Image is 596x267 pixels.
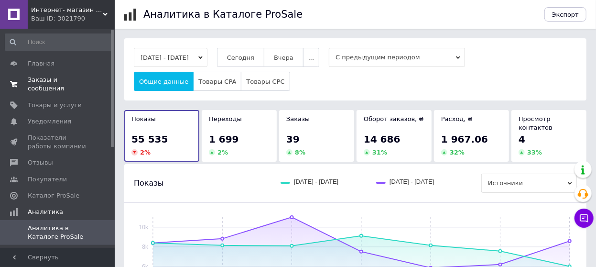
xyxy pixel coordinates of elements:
[527,149,542,156] span: 33 %
[31,14,115,23] div: Ваш ID: 3021790
[28,191,79,200] span: Каталог ProSale
[574,209,594,228] button: Чат с покупателем
[131,115,156,122] span: Показы
[209,133,239,145] span: 1 699
[139,224,149,231] text: 10k
[143,9,303,20] h1: Аналитика в Каталоге ProSale
[198,78,236,85] span: Товары CPA
[139,78,188,85] span: Общие данные
[28,133,88,151] span: Показатели работы компании
[441,133,488,145] span: 1 967.06
[134,48,207,67] button: [DATE] - [DATE]
[28,175,67,184] span: Покупатели
[5,33,113,51] input: Поиск
[246,78,284,85] span: Товары CPC
[286,115,310,122] span: Заказы
[544,7,586,22] button: Экспорт
[303,48,319,67] button: ...
[217,48,264,67] button: Сегодня
[372,149,387,156] span: 31 %
[28,117,71,126] span: Уведомления
[286,133,300,145] span: 39
[193,72,241,91] button: Товары CPA
[134,72,194,91] button: Общие данные
[131,133,168,145] span: 55 535
[209,115,242,122] span: Переходы
[31,6,103,14] span: Интернет- магазин Райский Садочек
[227,54,254,61] span: Сегодня
[264,48,303,67] button: Вчера
[450,149,465,156] span: 32 %
[28,101,82,110] span: Товары и услуги
[28,76,88,93] span: Заказы и сообщения
[217,149,228,156] span: 2 %
[519,115,553,131] span: Просмотр контактов
[134,178,163,189] span: Показы
[140,149,151,156] span: 2 %
[441,115,473,122] span: Расход, ₴
[308,54,314,61] span: ...
[552,11,579,18] span: Экспорт
[274,54,293,61] span: Вчера
[28,158,53,167] span: Отзывы
[519,133,525,145] span: 4
[295,149,305,156] span: 8 %
[481,174,577,193] span: Источники
[28,208,63,216] span: Аналитика
[329,48,465,67] span: С предыдущим периодом
[28,224,88,241] span: Аналитика в Каталоге ProSale
[241,72,290,91] button: Товары CPC
[142,244,149,250] text: 8k
[364,115,424,122] span: Оборот заказов, ₴
[364,133,401,145] span: 14 686
[28,59,54,68] span: Главная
